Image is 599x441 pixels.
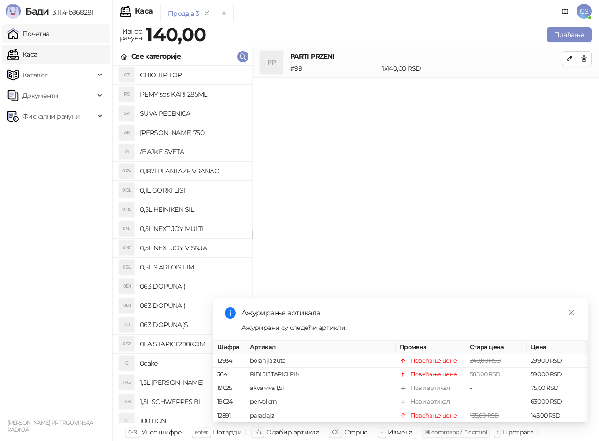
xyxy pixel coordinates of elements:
span: 135,00 RSD [470,412,499,419]
h4: 0,5L S.ARTOIS LIM [140,260,245,275]
h4: 063 DOPUNA ( [140,298,245,313]
div: 1RG [119,375,134,390]
div: Продаја 3 [168,8,199,19]
h4: CHIO TIP TOP [140,67,245,82]
div: 0D( [119,279,134,294]
h4: 0,187l PLANTAZE VRANAC [140,164,245,179]
th: Стара цена [466,341,527,354]
td: 630,00 RSD [527,396,588,409]
span: ↑/↓ [254,428,262,435]
h4: 1,5L SCHWEPPES BL [140,394,245,409]
span: Документи [22,86,58,105]
h4: 063 DOPUNA ( [140,279,245,294]
span: GS [577,4,592,19]
div: Повећање цене [410,411,457,420]
span: Каталог [22,66,48,84]
th: Артикал [246,341,396,354]
td: 12891 [213,409,246,423]
a: Почетна [7,24,50,43]
button: remove [201,9,213,17]
span: Бади [25,6,49,17]
div: AK [119,125,134,140]
td: 145,00 RSD [527,409,588,423]
div: 0D( [119,298,134,313]
td: boranija zuta [246,354,396,368]
h4: 0cake [140,356,245,371]
td: 364 [213,368,246,382]
div: Ажурирани су следећи артикли: [241,322,577,333]
div: Измена [388,426,412,438]
td: pervol crni [246,396,396,409]
td: - [466,396,527,409]
div: Износ рачуна [118,25,144,44]
div: Одабир артикла [266,426,319,438]
div: Све категорије [131,51,181,61]
div: Каса [135,7,153,15]
td: 75,00 RSD [527,382,588,396]
div: 1 x 140,00 RSD [380,63,564,74]
div: PP [260,51,283,74]
span: enter [195,428,208,435]
div: # 99 [288,63,380,74]
h4: 0LA STAPICI 200KOM [140,336,245,351]
span: Фискални рачуни [22,107,80,126]
td: 19024 [213,396,246,409]
div: Сторно [344,426,368,438]
div: Повећање цене [410,356,457,366]
div: PS [119,87,134,102]
div: Унос шифре [141,426,182,438]
td: 12934 [213,354,246,368]
div: SP [119,106,134,121]
h4: PARTI PRZENI [290,51,562,61]
a: Close [566,307,577,318]
td: 299,00 RSD [527,354,588,368]
h4: 0,1L GORKI LIST [140,183,245,198]
h4: 063 DOPUNA(S [140,317,245,332]
img: Logo [6,4,21,19]
h4: [PERSON_NAME] 750 [140,125,245,140]
span: ⌫ [332,428,339,435]
span: 0-9 [128,428,137,435]
div: 1L [119,413,134,428]
div: 0PV [119,164,134,179]
div: 0GL [119,183,134,198]
button: Плаћање [547,27,592,42]
div: Повећање цене [410,370,457,380]
span: + [380,428,383,435]
div: 0D [119,317,134,332]
h4: 100 LICN [140,413,245,428]
td: 590,00 RSD [527,368,588,382]
h4: 0,5L NEXT JOY MULTI [140,221,245,236]
div: 1SB [119,394,134,409]
th: Шифра [213,341,246,354]
div: Нови артикал [410,397,450,407]
span: 585,00 RSD [470,371,501,378]
td: RIBLJISTAPICI PIN [246,368,396,382]
button: Add tab [215,4,234,22]
div: Потврди [213,426,242,438]
a: Документација [558,4,573,19]
div: /S [119,144,134,159]
td: akva viva 1,5l [246,382,396,396]
div: grid [113,66,252,423]
h4: 1,5L [PERSON_NAME] [140,375,245,390]
span: 3.11.4-b868281 [49,8,93,16]
h4: 0,5L HEINIKEN SIL [140,202,245,217]
h4: /BAJKE SVETA [140,144,245,159]
span: ⌘ command / ⌃ control [425,428,487,435]
th: Промена [396,341,466,354]
h4: SUVA PECENICA [140,106,245,121]
h4: 0,5L NEXT JOY VISNJA [140,240,245,255]
span: f [497,428,498,435]
div: 0SL [119,260,134,275]
td: - [466,382,527,396]
div: 0 [119,356,134,371]
span: close [568,309,575,316]
span: 240,00 RSD [470,357,501,364]
span: info-circle [225,307,236,319]
small: [PERSON_NAME] PR TRGOVINSKA RADNJA [7,419,93,433]
h4: PEMY sos KARI 285ML [140,87,245,102]
div: Претрага [503,426,533,438]
td: 19025 [213,382,246,396]
div: Ажурирање артикала [241,307,577,319]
